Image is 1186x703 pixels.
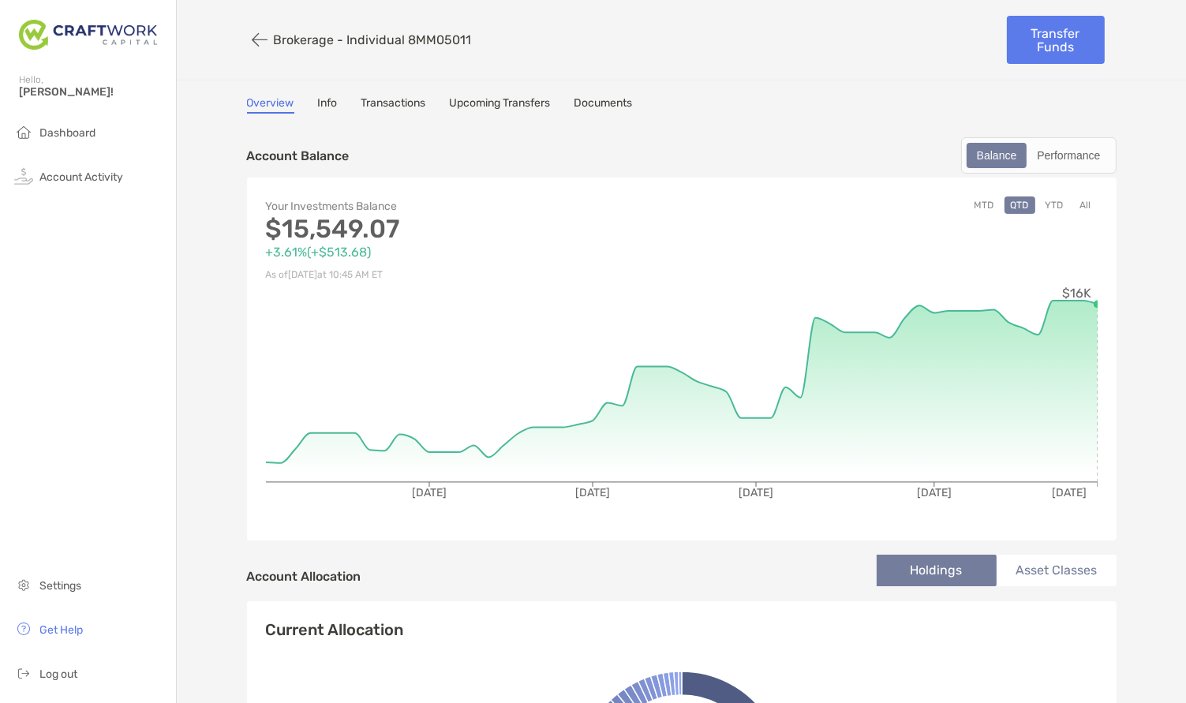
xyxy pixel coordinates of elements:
a: Documents [574,96,633,114]
p: Your Investments Balance [266,196,682,216]
p: $15,549.07 [266,219,682,239]
div: Performance [1028,144,1109,166]
a: Transactions [361,96,426,114]
tspan: [DATE] [916,486,951,499]
li: Asset Classes [997,555,1117,586]
button: QTD [1005,196,1035,214]
span: Settings [39,579,81,593]
img: logout icon [14,664,33,682]
h4: Current Allocation [266,620,404,639]
tspan: [DATE] [575,486,610,499]
p: As of [DATE] at 10:45 AM ET [266,265,682,285]
img: settings icon [14,575,33,594]
button: MTD [968,196,1001,214]
img: activity icon [14,166,33,185]
a: Overview [247,96,294,114]
span: Account Activity [39,170,123,184]
span: Log out [39,667,77,681]
img: get-help icon [14,619,33,638]
tspan: $16K [1062,286,1091,301]
tspan: [DATE] [739,486,773,499]
button: YTD [1039,196,1070,214]
img: Zoe Logo [19,6,157,63]
p: +3.61% ( +$513.68 ) [266,242,682,262]
span: Dashboard [39,126,95,140]
h4: Account Allocation [247,569,361,584]
p: Brokerage - Individual 8MM05011 [274,32,472,47]
li: Holdings [877,555,997,586]
img: household icon [14,122,33,141]
div: Balance [968,144,1026,166]
tspan: [DATE] [1051,486,1086,499]
a: Info [318,96,338,114]
span: Get Help [39,623,83,637]
a: Transfer Funds [1007,16,1105,64]
tspan: [DATE] [412,486,447,499]
p: Account Balance [247,146,350,166]
button: All [1074,196,1098,214]
a: Upcoming Transfers [450,96,551,114]
div: segmented control [961,137,1117,174]
span: [PERSON_NAME]! [19,85,166,99]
